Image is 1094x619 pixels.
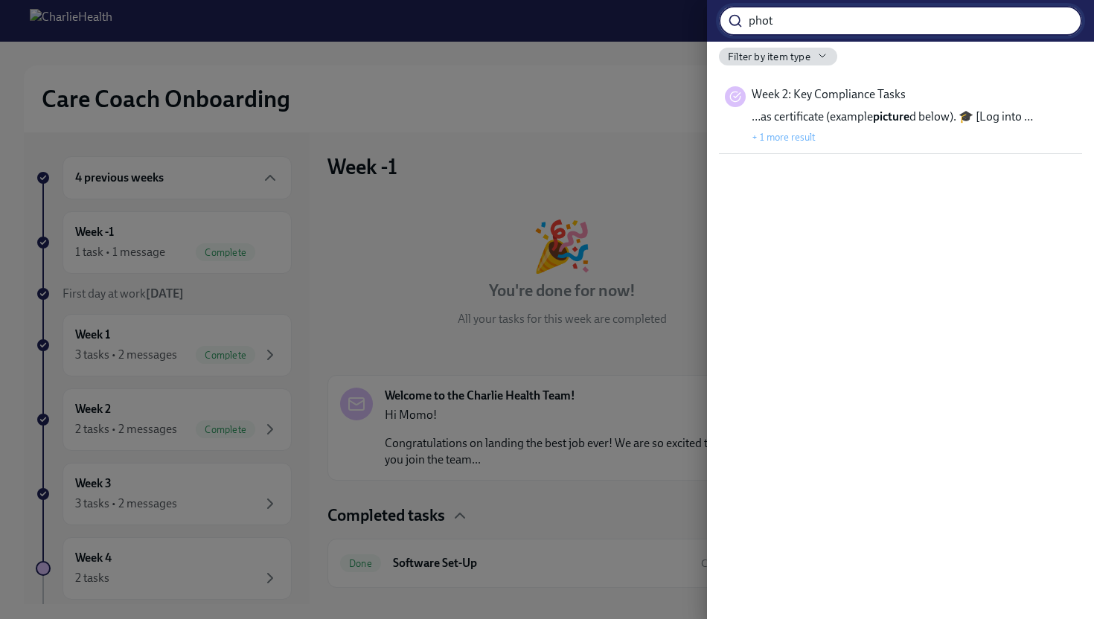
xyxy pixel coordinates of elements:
div: Task [725,86,746,107]
span: Week 2: Key Compliance Tasks [752,86,906,103]
span: …as certificate (example d below). 🎓 [Log into … [752,109,1033,125]
div: Week 2: Key Compliance Tasks…as certificate (examplepictured below). 🎓 [Log into …+ 1 more result [719,77,1082,154]
span: Filter by item type [728,50,810,64]
button: + 1 more result [752,131,816,143]
button: Filter by item type [719,48,837,65]
strong: picture [873,109,909,124]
